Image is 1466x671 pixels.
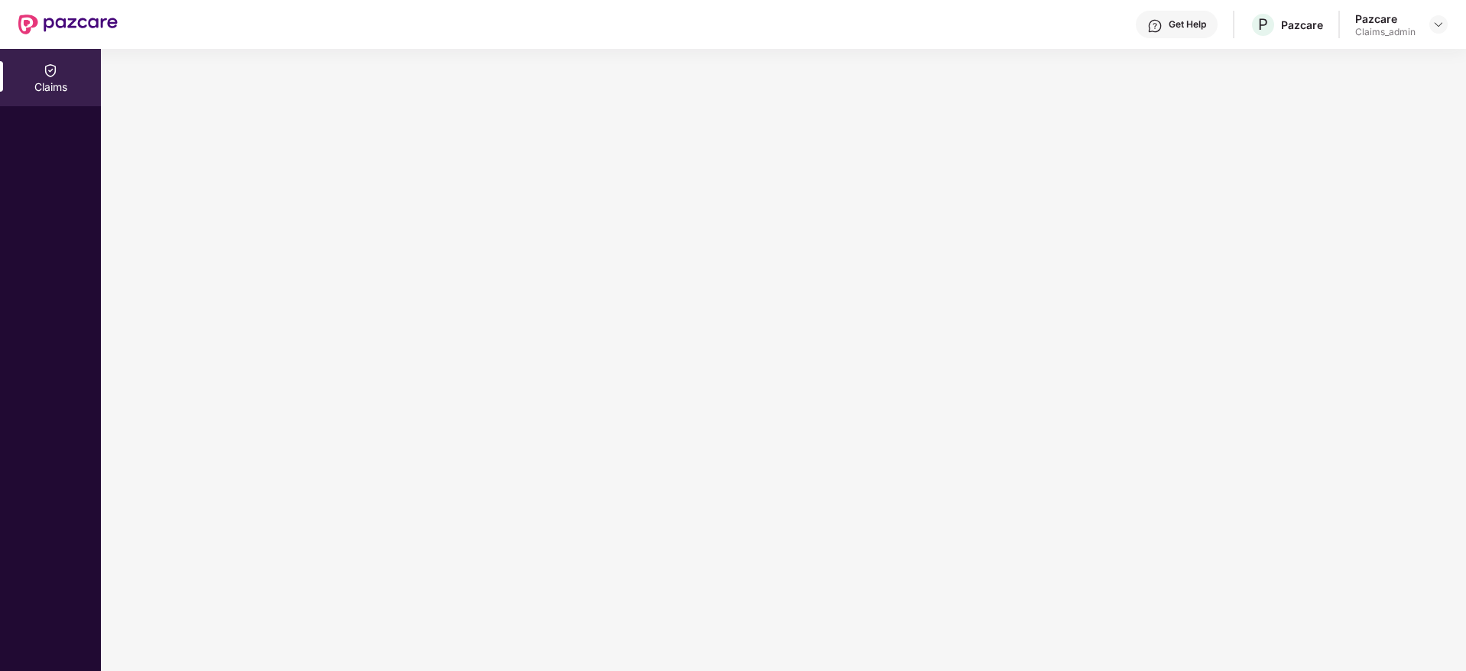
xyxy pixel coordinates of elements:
img: svg+xml;base64,PHN2ZyBpZD0iQ2xhaW0iIHhtbG5zPSJodHRwOi8vd3d3LnczLm9yZy8yMDAwL3N2ZyIgd2lkdGg9IjIwIi... [43,63,58,78]
span: P [1258,15,1268,34]
div: Get Help [1169,18,1206,31]
img: svg+xml;base64,PHN2ZyBpZD0iRHJvcGRvd24tMzJ4MzIiIHhtbG5zPSJodHRwOi8vd3d3LnczLm9yZy8yMDAwL3N2ZyIgd2... [1432,18,1445,31]
div: Claims_admin [1355,26,1416,38]
div: Pazcare [1281,18,1323,32]
div: Pazcare [1355,11,1416,26]
img: New Pazcare Logo [18,15,118,34]
img: svg+xml;base64,PHN2ZyBpZD0iSGVscC0zMngzMiIgeG1sbnM9Imh0dHA6Ly93d3cudzMub3JnLzIwMDAvc3ZnIiB3aWR0aD... [1147,18,1163,34]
